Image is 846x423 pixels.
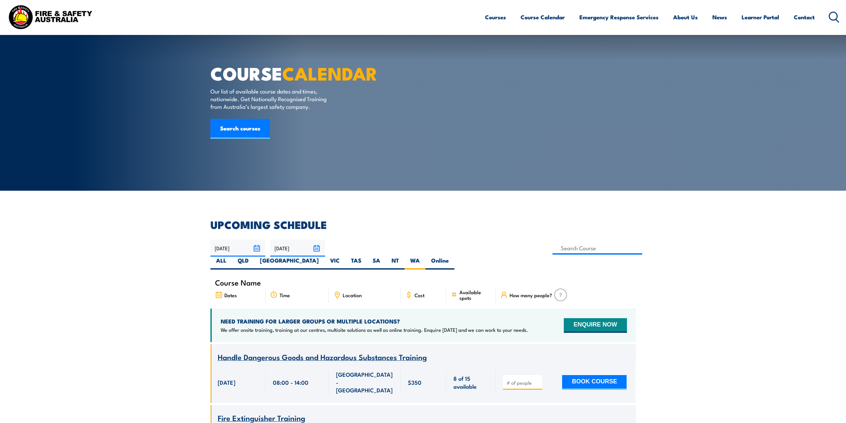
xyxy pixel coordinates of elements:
span: Available spots [459,289,491,301]
label: TAS [345,257,367,270]
strong: CALENDAR [282,59,378,87]
a: Learner Portal [742,8,779,26]
span: [GEOGRAPHIC_DATA] - [GEOGRAPHIC_DATA] [336,370,393,394]
a: Courses [485,8,506,26]
label: ALL [210,257,232,270]
a: News [712,8,727,26]
p: Our list of available course dates and times, nationwide. Get Nationally Recognised Training from... [210,87,332,110]
p: We offer onsite training, training at our centres, multisite solutions as well as online training... [221,326,528,333]
label: QLD [232,257,254,270]
input: To date [270,240,325,257]
input: Search Course [552,242,643,255]
span: Location [343,292,362,298]
a: Course Calendar [521,8,565,26]
label: [GEOGRAPHIC_DATA] [254,257,324,270]
a: Fire Extinguisher Training [218,414,305,422]
button: BOOK COURSE [562,375,627,390]
span: 8 of 15 available [453,374,488,390]
a: Handle Dangerous Goods and Hazardous Substances Training [218,353,427,361]
a: Emergency Response Services [579,8,659,26]
a: Contact [794,8,815,26]
span: Cost [415,292,424,298]
a: Search courses [210,119,270,139]
label: VIC [324,257,345,270]
input: From date [210,240,265,257]
button: ENQUIRE NOW [564,318,627,333]
span: Handle Dangerous Goods and Hazardous Substances Training [218,351,427,362]
a: About Us [673,8,698,26]
input: # of people [507,379,540,386]
span: Course Name [215,280,261,285]
h1: COURSE [210,65,375,81]
span: How many people? [510,292,552,298]
span: [DATE] [218,378,235,386]
span: $350 [408,378,422,386]
h4: NEED TRAINING FOR LARGER GROUPS OR MULTIPLE LOCATIONS? [221,317,528,325]
span: Time [280,292,290,298]
label: Online [425,257,454,270]
span: Dates [224,292,237,298]
label: NT [386,257,405,270]
h2: UPCOMING SCHEDULE [210,220,636,229]
span: 08:00 - 14:00 [273,378,308,386]
label: SA [367,257,386,270]
label: WA [405,257,425,270]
